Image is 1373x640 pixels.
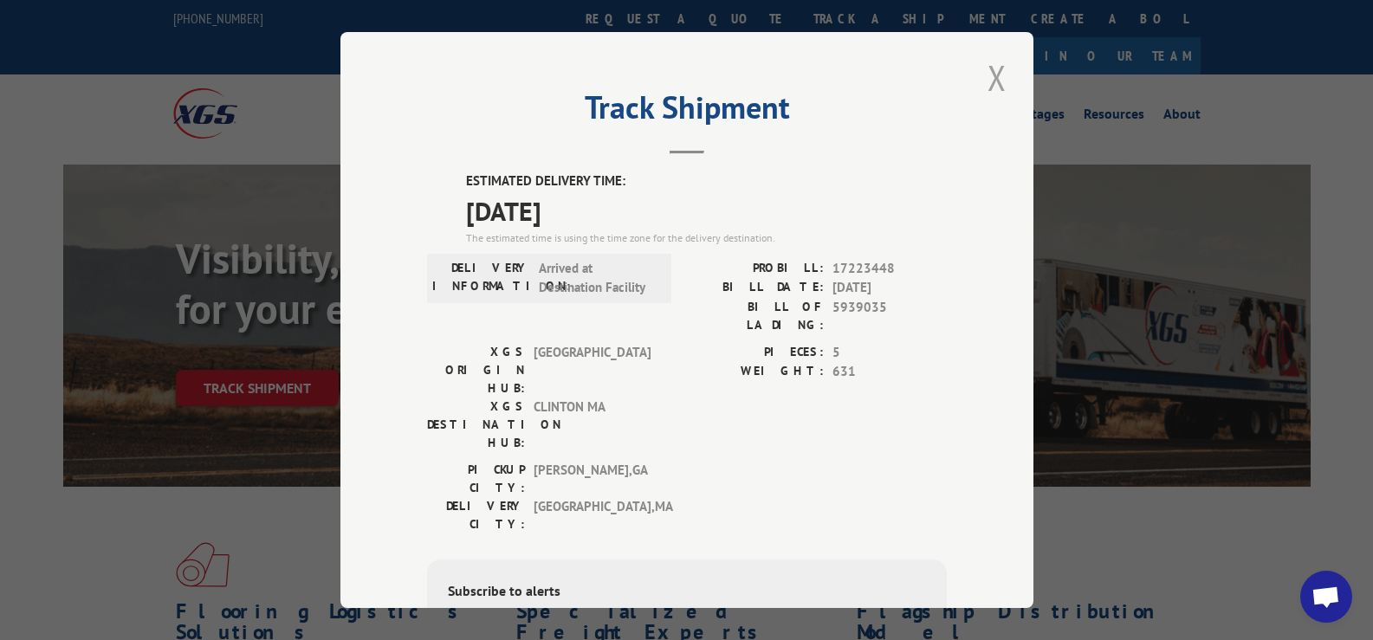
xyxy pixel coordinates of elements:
span: [DATE] [832,278,947,298]
label: BILL OF LADING: [687,298,824,334]
label: PIECES: [687,343,824,363]
span: [GEOGRAPHIC_DATA] [534,343,651,398]
span: [GEOGRAPHIC_DATA] , MA [534,497,651,533]
label: XGS DESTINATION HUB: [427,398,525,452]
label: ESTIMATED DELIVERY TIME: [466,171,947,191]
h2: Track Shipment [427,95,947,128]
span: 5 [832,343,947,363]
span: 631 [832,362,947,382]
label: PICKUP CITY: [427,461,525,497]
span: CLINTON MA [534,398,651,452]
a: Open chat [1300,571,1352,623]
label: DELIVERY CITY: [427,497,525,533]
span: 17223448 [832,259,947,279]
span: [PERSON_NAME] , GA [534,461,651,497]
div: The estimated time is using the time zone for the delivery destination. [466,230,947,246]
label: PROBILL: [687,259,824,279]
label: WEIGHT: [687,362,824,382]
span: 5939035 [832,298,947,334]
div: Subscribe to alerts [448,580,926,605]
span: Arrived at Destination Facility [539,259,656,298]
span: [DATE] [466,191,947,230]
label: XGS ORIGIN HUB: [427,343,525,398]
button: Close modal [982,54,1012,101]
label: BILL DATE: [687,278,824,298]
label: DELIVERY INFORMATION: [432,259,530,298]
